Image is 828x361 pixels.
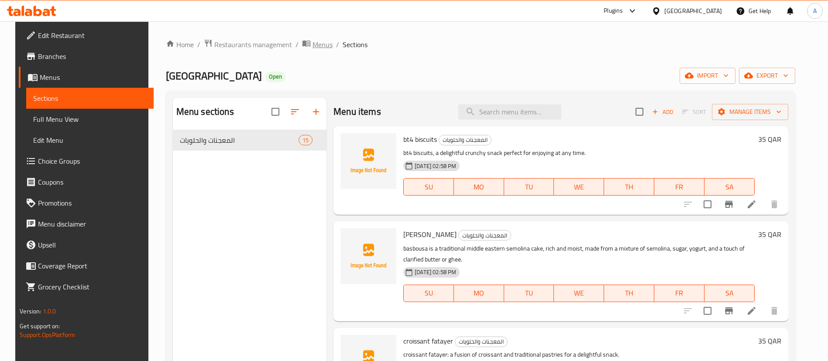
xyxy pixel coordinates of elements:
[718,300,739,321] button: Branch-specific-item
[38,261,147,271] span: Coverage Report
[38,30,147,41] span: Edit Restaurant
[664,6,722,16] div: [GEOGRAPHIC_DATA]
[403,285,454,302] button: SU
[306,101,326,122] button: Add section
[197,39,200,50] li: /
[411,162,460,170] span: [DATE] 02:58 PM
[712,104,788,120] button: Manage items
[19,67,154,88] a: Menus
[680,68,735,84] button: import
[176,105,234,118] h2: Menu sections
[557,181,601,193] span: WE
[630,103,649,121] span: Select section
[746,199,757,210] a: Edit menu item
[704,285,755,302] button: SA
[33,114,147,124] span: Full Menu View
[604,285,654,302] button: TH
[457,287,501,299] span: MO
[554,178,604,196] button: WE
[19,151,154,172] a: Choice Groups
[746,306,757,316] a: Edit menu item
[654,178,704,196] button: FR
[403,349,754,360] p: croissant fatayer: a fusion of croissant and traditional pastries for a delightful snack.
[698,195,717,213] span: Select to update
[38,198,147,208] span: Promotions
[26,130,154,151] a: Edit Menu
[508,287,551,299] span: TU
[340,133,396,189] img: bt4 biscuits
[813,6,817,16] span: A
[677,105,712,119] span: Select section first
[20,329,75,340] a: Support.OpsPlatform
[403,178,454,196] button: SU
[38,156,147,166] span: Choice Groups
[439,135,491,145] div: المعجنات والحلويات
[504,285,554,302] button: TU
[33,93,147,103] span: Sections
[295,39,299,50] li: /
[455,337,507,347] span: المعجنات والحلويات
[26,109,154,130] a: Full Menu View
[758,228,781,241] h6: 35 QAR
[554,285,604,302] button: WE
[173,126,326,154] nav: Menu sections
[20,306,41,317] span: Version:
[403,148,754,158] p: bt4 biscuits, a delightful crunchy snack perfect for enjoying at any time.
[166,39,194,50] a: Home
[459,230,511,241] span: المعجنات والحلويات
[764,194,785,215] button: delete
[403,334,453,347] span: croissant fatayer
[299,136,312,144] span: 15
[458,104,561,120] input: search
[504,178,554,196] button: TU
[704,178,755,196] button: SA
[343,39,368,50] span: Sections
[411,268,460,276] span: [DATE] 02:58 PM
[708,287,751,299] span: SA
[654,285,704,302] button: FR
[608,181,651,193] span: TH
[708,181,751,193] span: SA
[20,320,60,332] span: Get support on:
[649,105,677,119] button: Add
[651,107,674,117] span: Add
[38,240,147,250] span: Upsell
[454,178,504,196] button: MO
[19,234,154,255] a: Upsell
[302,39,333,50] a: Menus
[26,88,154,109] a: Sections
[19,213,154,234] a: Menu disclaimer
[19,172,154,193] a: Coupons
[313,39,333,50] span: Menus
[38,219,147,229] span: Menu disclaimer
[204,39,292,50] a: Restaurants management
[458,230,511,241] div: المعجنات والحلويات
[508,181,551,193] span: TU
[166,39,795,50] nav: breadcrumb
[19,255,154,276] a: Coverage Report
[299,135,313,145] div: items
[604,178,654,196] button: TH
[333,105,381,118] h2: Menu items
[608,287,651,299] span: TH
[19,25,154,46] a: Edit Restaurant
[649,105,677,119] span: Add item
[758,335,781,347] h6: 35 QAR
[455,337,508,347] div: المعجنات والحلويات
[265,72,285,82] div: Open
[407,287,450,299] span: SU
[336,39,339,50] li: /
[658,181,701,193] span: FR
[38,51,147,62] span: Branches
[439,135,491,145] span: المعجنات والحلويات
[38,177,147,187] span: Coupons
[214,39,292,50] span: Restaurants management
[166,66,262,86] span: [GEOGRAPHIC_DATA]
[173,130,326,151] div: المعجنات والحلويات15
[687,70,728,81] span: import
[43,306,56,317] span: 1.0.0
[19,46,154,67] a: Branches
[557,287,601,299] span: WE
[33,135,147,145] span: Edit Menu
[454,285,504,302] button: MO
